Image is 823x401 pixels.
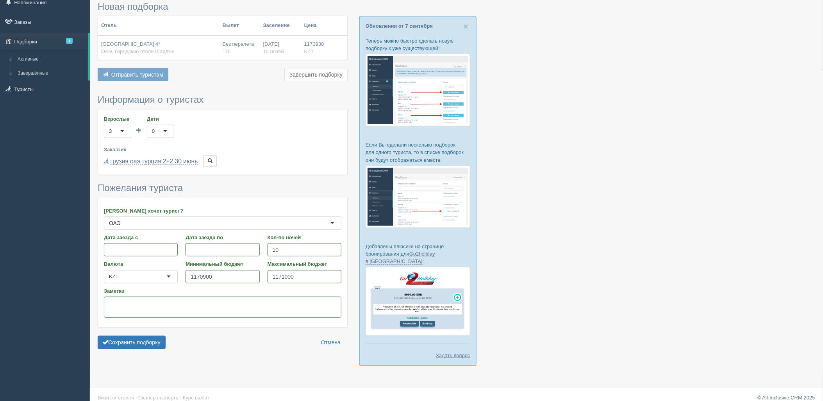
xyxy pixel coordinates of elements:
[104,146,341,153] label: Заказчик
[223,48,231,54] span: TUI
[104,234,178,241] label: Дата заезда с
[98,336,166,349] button: Сохранить подборку
[260,16,301,36] th: Заселение
[263,48,284,54] span: 10 ночей
[366,37,470,52] p: Теперь можно быстро сделать новую подборку к уже существующей:
[98,95,348,105] h3: Информация о туристах
[436,352,470,359] a: Задать вопрос
[186,260,259,268] label: Минимальный бюджет
[301,16,327,36] th: Цена
[98,16,220,36] th: Отель
[366,23,433,29] a: Обновления от 7 сентября
[220,16,260,36] th: Вылет
[304,48,314,54] span: KZT
[268,234,341,241] label: Кол-во ночей
[136,395,137,401] span: ·
[223,41,257,55] div: Без перелета
[109,127,112,135] div: 3
[316,336,346,349] a: Отмена
[104,287,341,295] label: Заметки
[186,234,259,241] label: Дата заезда по
[366,267,470,336] img: go2holiday-proposal-for-travel-agency.png
[14,52,88,66] a: Активные
[180,395,182,401] span: ·
[98,68,168,81] button: Отправить туристам
[101,41,160,47] span: [GEOGRAPHIC_DATA] 4*
[284,68,348,81] button: Завершить подборку
[464,22,468,31] span: ×
[366,243,470,265] p: Добавлены плюсики на странице бронирования для :
[14,66,88,81] a: Завершённые
[152,127,155,135] div: 0
[304,41,324,47] span: 1170930
[98,395,134,401] a: Визитки отелей
[757,395,815,401] a: © All-Inclusive CRM 2025
[366,54,470,126] img: %D0%BF%D0%BE%D0%B4%D0%B1%D0%BE%D1%80%D0%BA%D0%B0-%D1%82%D1%83%D1%80%D0%B8%D1%81%D1%82%D1%83-%D1%8...
[66,38,73,44] span: 1
[101,48,175,54] span: ОАЭ, Городские отели Шарджи
[147,115,174,123] label: Дети
[98,183,183,193] span: Пожелания туриста
[268,260,341,268] label: Максимальный бюджет
[464,22,468,30] button: Close
[109,273,119,281] div: KZT
[138,395,179,401] a: Сканер паспорта
[366,141,470,163] p: Если Вы сделали несколько подборок для одного туриста, то в списке подборок они будут отображатьс...
[104,115,131,123] label: Взрослые
[366,166,470,228] img: %D0%BF%D0%BE%D0%B4%D0%B1%D0%BE%D1%80%D0%BA%D0%B8-%D0%B3%D1%80%D1%83%D0%BF%D0%BF%D0%B0-%D1%81%D1%8...
[366,251,435,265] a: Go2holiday в [GEOGRAPHIC_DATA]
[183,395,209,401] a: Курс валют
[263,41,298,55] div: [DATE]
[104,260,178,268] label: Валюта
[111,72,163,78] span: Отправить туристам
[268,243,341,256] input: 7-10 или 7,10,14
[109,219,121,227] div: ОАЭ
[111,158,198,165] a: грузия оаэ турция 2+2 30 июнь
[98,2,348,12] h3: Новая подборка
[104,207,341,215] label: [PERSON_NAME] хочет турист?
